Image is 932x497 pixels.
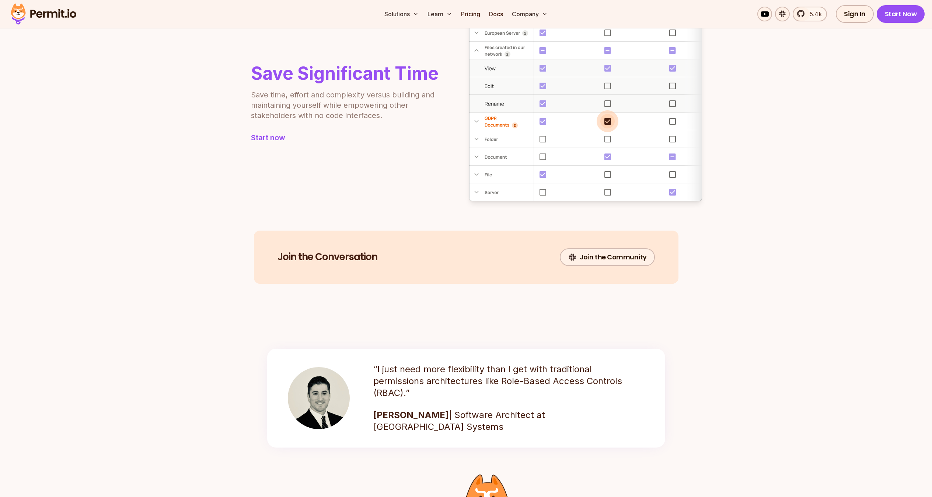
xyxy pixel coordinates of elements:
[425,7,455,21] button: Learn
[486,7,506,21] a: Docs
[373,363,628,399] p: “I just need more flexibility than I get with traditional permissions architectures like Role-Bas...
[7,1,80,27] img: Permit logo
[288,367,350,429] img: John Henson Software Architect at Nucor Building Systems
[793,7,827,21] a: 5.4k
[373,409,628,433] p: | Software Architect at [GEOGRAPHIC_DATA] Systems
[560,248,655,266] a: Join the Community
[251,90,437,121] p: Save time, effort and complexity versus building and maintaining yourself while empowering other ...
[251,132,439,143] a: Start now
[373,410,449,420] strong: [PERSON_NAME]
[836,5,874,23] a: Sign In
[381,7,422,21] button: Solutions
[458,7,483,21] a: Pricing
[251,65,439,82] h2: Save Significant Time
[509,7,551,21] button: Company
[805,10,822,18] span: 5.4k
[877,5,925,23] a: Start Now
[277,251,377,264] h2: Join the Conversation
